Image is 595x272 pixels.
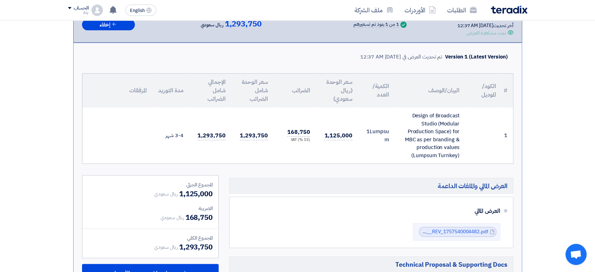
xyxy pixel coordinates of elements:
div: Version 1 (Latest Version) [445,53,507,61]
th: الضرائب [274,74,316,107]
th: الكمية/العدد [358,74,395,107]
div: الحساب [74,5,89,11]
span: 1 [367,128,370,135]
span: 1,293,750 [240,131,268,140]
th: # [502,74,513,107]
div: 1 من 1 بنود تم تسعيرهم [353,22,399,27]
a: ملف الشركة [349,2,399,18]
th: مدة التوريد [152,74,189,107]
a: FINANCIAL_PROPOSAL__REV_1757540004482.pdf [373,228,488,235]
th: البيان/الوصف [395,74,465,107]
div: Aly [68,11,89,15]
span: 168,750 [287,128,310,137]
div: Design of Broadcast Studio (Modular Production Space) for MBC as per branding & production values... [400,112,459,159]
div: المجموع الجزئي [88,181,213,188]
div: (15 %) VAT [279,137,310,143]
span: 168,750 [186,212,213,223]
th: الإجمالي شامل الضرائب [189,74,231,107]
div: Open chat [565,244,587,265]
div: العرض المالي [244,203,500,220]
span: 1,293,750 [225,20,262,28]
span: ريال سعودي [154,190,178,198]
span: Technical Proposal & Supporting Docs [395,260,507,268]
td: 3-4 شهر [152,107,189,163]
th: سعر الوحدة (ريال سعودي) [316,74,358,107]
a: الأوردرات [399,2,441,18]
img: Teradix logo [491,6,527,14]
div: تمت مشاهدة العرض [466,29,506,37]
div: تم تحديث العرض في [DATE] 12:37 AM [360,53,442,61]
div: المجموع الكلي [88,234,213,242]
div: أخر تحديث [DATE] 12:37 AM [457,22,513,29]
span: العرض المالي والملفات الداعمة [438,182,507,190]
th: الكود/الموديل [465,74,502,107]
th: سعر الوحدة شامل الضرائب [231,74,274,107]
th: المرفقات [82,74,152,107]
button: إخفاء [82,19,135,31]
span: English [130,8,145,13]
span: 1,293,750 [198,131,225,140]
td: 1 [502,107,513,163]
span: ريال سعودي [201,21,224,29]
button: English [125,5,156,16]
span: 1,293,750 [179,242,213,252]
a: الطلبات [441,2,482,18]
span: ريال سعودي [154,243,178,251]
span: 1,125,000 [179,188,213,199]
img: profile_test.png [92,5,103,16]
span: ريال سعودي [161,214,184,221]
div: الضريبة [88,205,213,212]
td: Lumpsum [358,107,395,163]
span: 1,125,000 [324,131,352,140]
